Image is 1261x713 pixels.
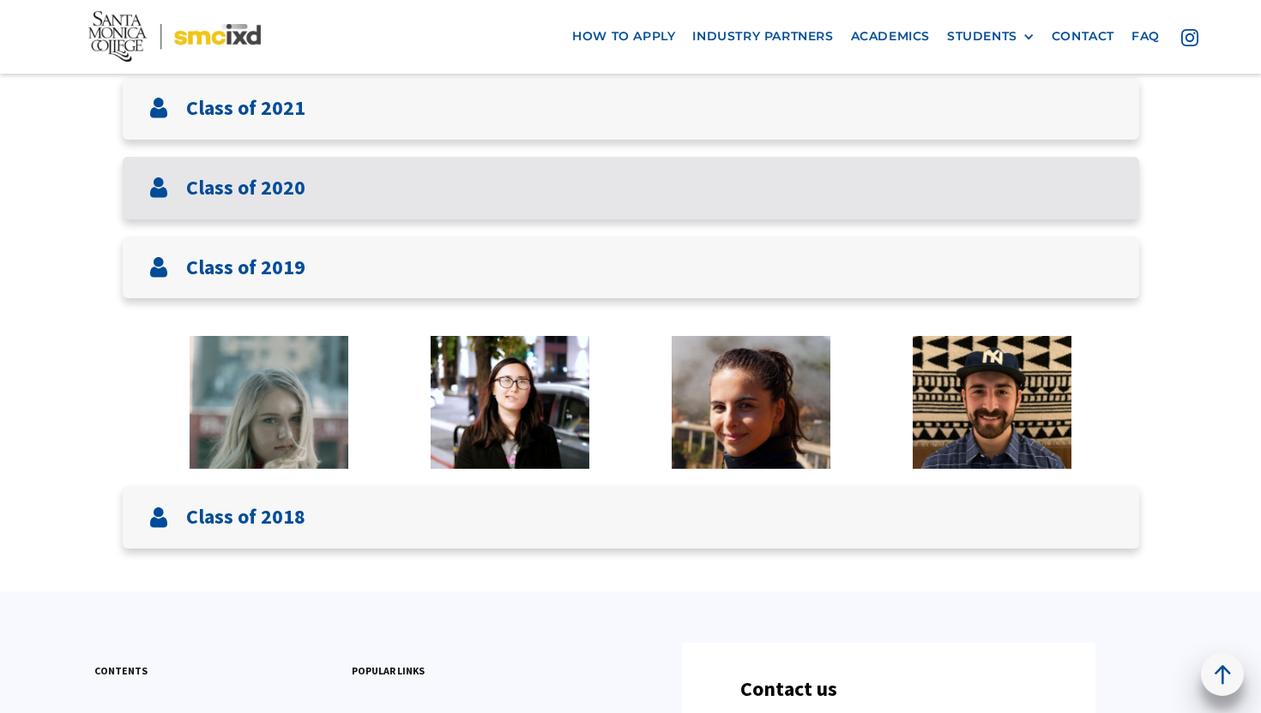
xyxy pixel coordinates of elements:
img: icon - instagram [1181,28,1198,45]
a: faq [1123,21,1168,52]
img: User icon [148,177,169,198]
img: User icon [148,257,169,278]
a: how to apply [564,21,684,52]
h3: Class of 2020 [186,176,305,201]
a: contact [1043,21,1123,52]
a: industry partners [684,21,842,52]
div: STUDENTS [947,29,1017,44]
h3: Class of 2021 [186,96,305,121]
h3: popular links [352,662,425,679]
h3: contents [94,662,148,679]
div: STUDENTS [947,29,1035,44]
h3: Class of 2019 [186,255,305,280]
a: back to top [1201,653,1244,696]
img: User icon [148,507,169,528]
img: User icon [148,98,169,118]
a: Academics [842,21,938,52]
h3: Class of 2018 [186,505,305,530]
h3: Contact us [740,677,837,702]
img: Santa Monica College - SMC IxD logo [88,11,261,62]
